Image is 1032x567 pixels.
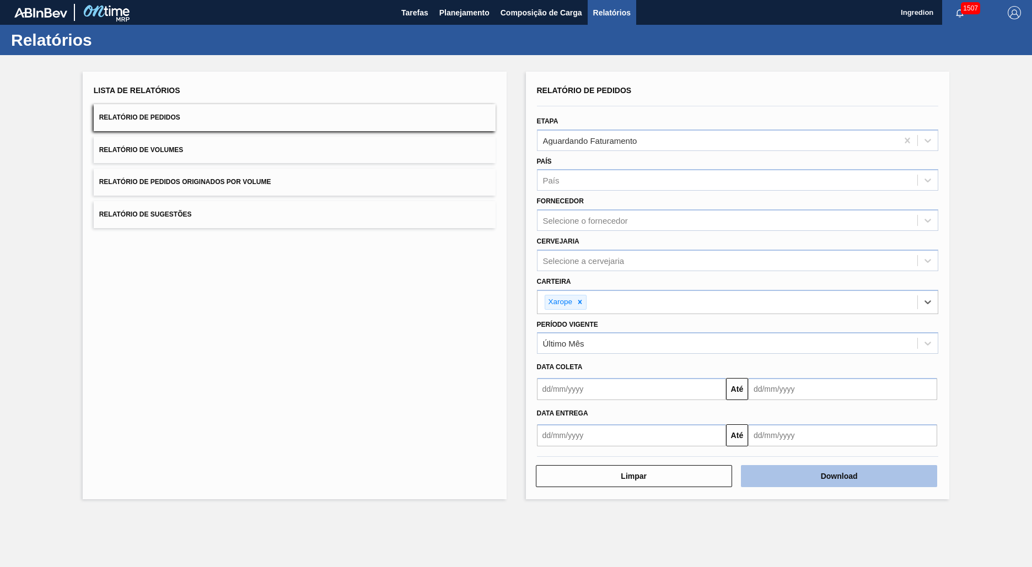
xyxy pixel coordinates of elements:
[99,114,180,121] span: Relatório de Pedidos
[543,256,625,265] div: Selecione a cervejaria
[536,465,732,487] button: Limpar
[741,465,937,487] button: Download
[543,216,628,225] div: Selecione o fornecedor
[501,6,582,19] span: Composição de Carga
[537,409,588,417] span: Data Entrega
[543,176,560,185] div: País
[99,210,192,218] span: Relatório de Sugestões
[439,6,490,19] span: Planejamento
[537,378,726,400] input: dd/mm/yyyy
[537,158,552,165] label: País
[99,146,183,154] span: Relatório de Volumes
[543,136,637,145] div: Aguardando Faturamento
[537,363,583,371] span: Data coleta
[401,6,428,19] span: Tarefas
[726,424,748,446] button: Até
[537,197,584,205] label: Fornecedor
[537,424,726,446] input: dd/mm/yyyy
[543,339,584,348] div: Último Mês
[94,169,496,196] button: Relatório de Pedidos Originados por Volume
[593,6,631,19] span: Relatórios
[748,424,937,446] input: dd/mm/yyyy
[748,378,937,400] input: dd/mm/yyyy
[726,378,748,400] button: Até
[537,86,632,95] span: Relatório de Pedidos
[537,321,598,328] label: Período Vigente
[942,5,977,20] button: Notificações
[99,178,271,186] span: Relatório de Pedidos Originados por Volume
[14,8,67,18] img: TNhmsLtSVTkK8tSr43FrP2fwEKptu5GPRR3wAAAABJRU5ErkJggg==
[537,237,579,245] label: Cervejaria
[1008,6,1021,19] img: Logout
[94,104,496,131] button: Relatório de Pedidos
[94,137,496,164] button: Relatório de Volumes
[537,278,571,285] label: Carteira
[11,34,207,46] h1: Relatórios
[537,117,558,125] label: Etapa
[94,201,496,228] button: Relatório de Sugestões
[94,86,180,95] span: Lista de Relatórios
[961,2,980,14] span: 1507
[545,295,574,309] div: Xarope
